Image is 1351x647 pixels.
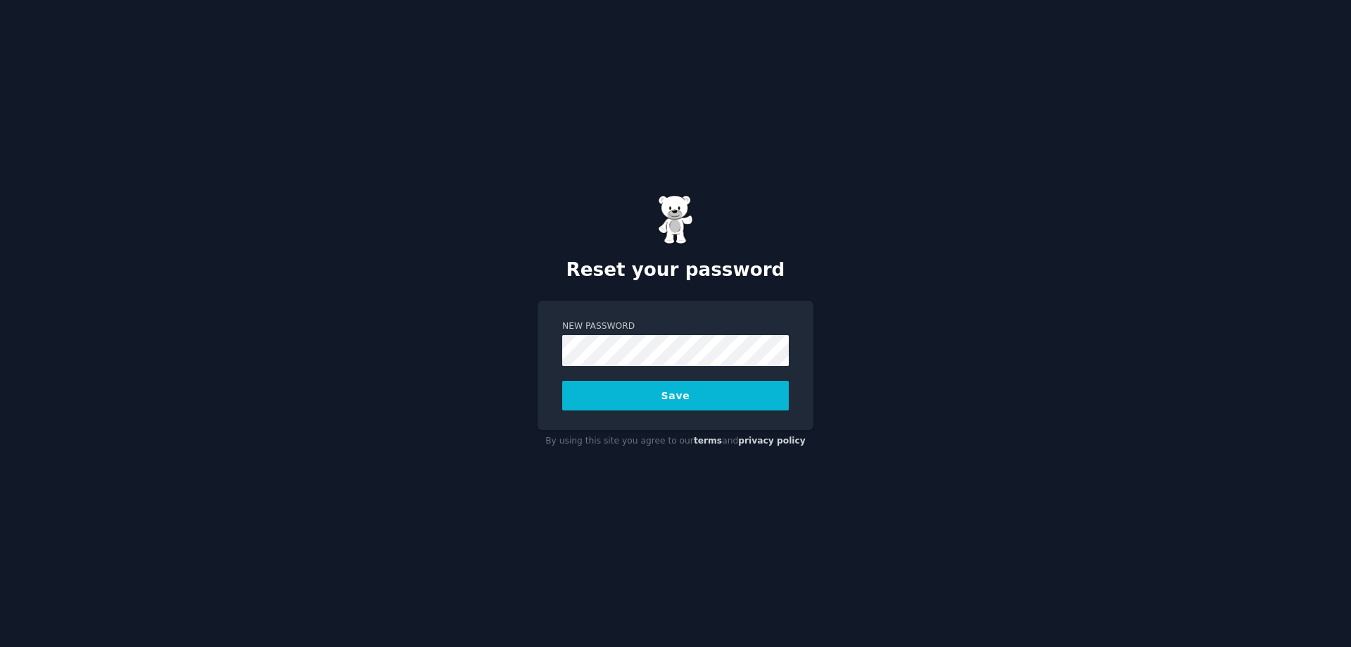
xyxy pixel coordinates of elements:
h2: Reset your password [538,259,813,282]
img: Gummy Bear [658,195,693,244]
a: privacy policy [738,436,806,446]
a: terms [694,436,722,446]
div: By using this site you agree to our and [538,430,813,453]
label: New Password [562,320,789,333]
